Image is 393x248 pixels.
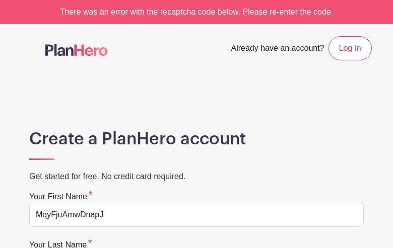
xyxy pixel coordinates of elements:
[29,203,364,227] input: e.g. Julie
[45,44,108,56] img: logo-507f7623f17ff9eddc593b1ce0a138ce2505c220e1c5a4e2b4648c50719b7d32.svg
[231,38,324,60] span: Already have an account?
[329,36,372,60] a: Log In
[29,191,93,203] label: Your first name
[29,171,364,183] p: Get started for free. No credit card required.
[29,129,364,149] h1: Create a PlanHero account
